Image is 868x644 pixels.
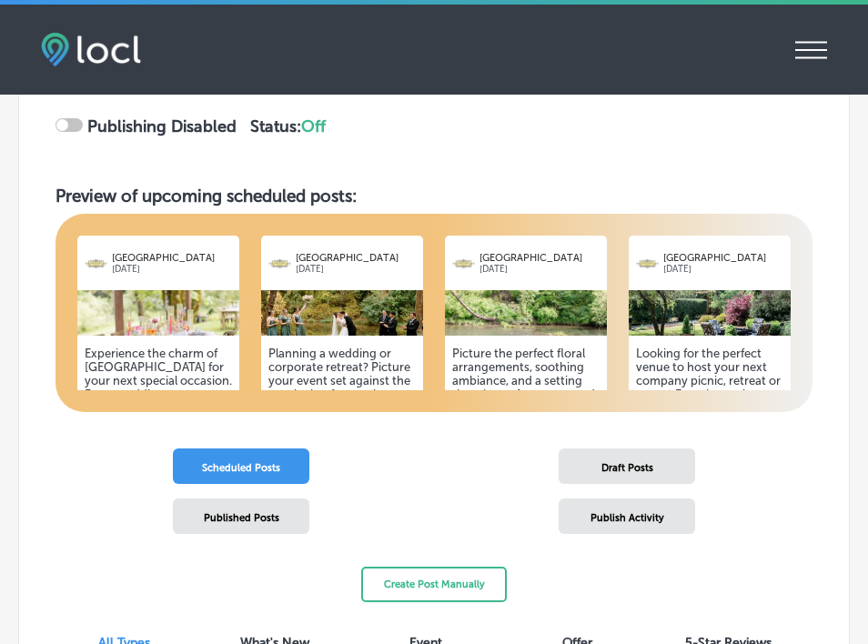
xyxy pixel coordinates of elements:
span: Published Posts [204,512,279,524]
h5: Picture the perfect floral arrangements, soothing ambiance, and a setting that sings of romance a... [452,347,600,551]
img: fda3e92497d09a02dc62c9cd864e3231.png [41,33,141,66]
h5: Experience the charm of [GEOGRAPHIC_DATA] for your next special occasion. From weddings to corpor... [85,347,232,551]
p: [DATE] [112,264,232,276]
h3: Preview of upcoming scheduled posts: [56,186,812,206]
img: logo [636,252,659,275]
h5: Planning a wedding or corporate retreat? Picture your event set against the scenic riverfront, wh... [268,347,416,551]
h5: Looking for the perfect venue to host your next company picnic, retreat or event? Experience the ... [636,347,783,551]
p: [GEOGRAPHIC_DATA] [112,252,232,264]
button: Create Post Manually [361,567,507,602]
img: 17508809440c6aecf6-3d80-4a3b-827e-3806685d4caf_campfire_2.jpg [629,290,791,336]
span: Publish Activity [590,512,664,524]
p: [GEOGRAPHIC_DATA] [296,252,416,264]
p: [DATE] [663,264,783,276]
span: Draft Posts [601,462,653,474]
p: [DATE] [479,264,600,276]
img: logo [268,252,291,275]
span: Off [301,116,326,136]
img: logo [452,252,475,275]
p: [DATE] [296,264,416,276]
img: 8dad09dc-a739-4089-90b0-8927f10e5061Ceremony-91.jpg [261,290,423,336]
p: [GEOGRAPHIC_DATA] [479,252,600,264]
img: 208e127f-be9f-4d50-a7dc-18452b37ebd8KateHoltPhotographyatNavarraGardens-286_websize.jpg [445,290,607,336]
span: Scheduled Posts [202,462,280,474]
p: [GEOGRAPHIC_DATA] [663,252,783,264]
img: logo [85,252,107,275]
strong: Publishing Disabled [87,116,237,136]
strong: Status: [250,116,326,136]
img: 329e6b5a-d3f6-4356-972e-fe33d341df53JoieThongsavath_simplejoiephoto2JoieThongsavath_websize.jpg [77,290,239,336]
